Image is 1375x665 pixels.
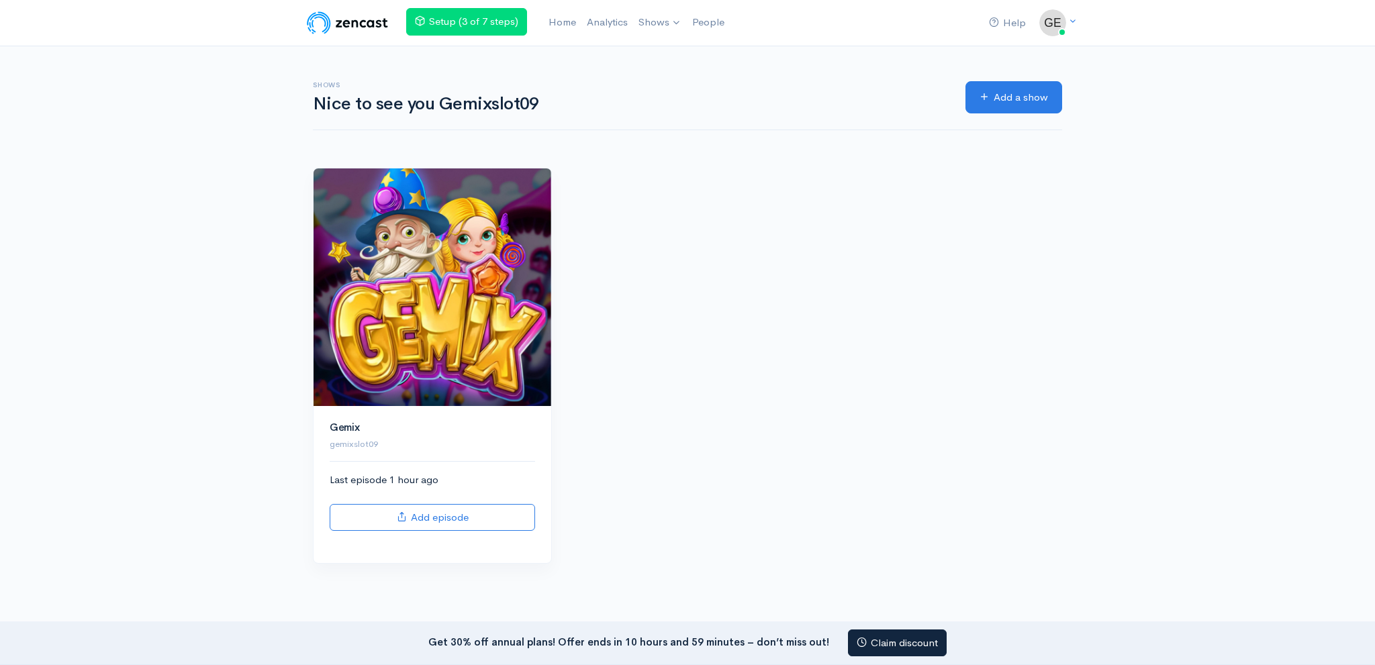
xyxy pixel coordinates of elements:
img: Gemix [314,168,551,406]
a: Claim discount [848,629,947,657]
a: People [687,8,730,37]
p: gemixslot09 [330,438,535,451]
a: Help [984,9,1031,38]
a: Home [543,8,581,37]
div: Last episode 1 hour ago [330,472,535,531]
a: Add episode [330,504,535,531]
a: Setup (3 of 7 steps) [406,8,527,36]
img: ZenCast Logo [305,9,390,36]
a: Analytics [581,8,633,37]
a: Shows [633,8,687,38]
strong: Get 30% off annual plans! Offer ends in 10 hours and 59 minutes – don’t miss out! [428,635,829,648]
h1: Nice to see you Gemixslot09 [313,95,949,114]
h6: Shows [313,81,949,89]
a: Gemix [330,421,360,433]
a: Add a show [965,81,1062,114]
img: ... [1039,9,1066,36]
